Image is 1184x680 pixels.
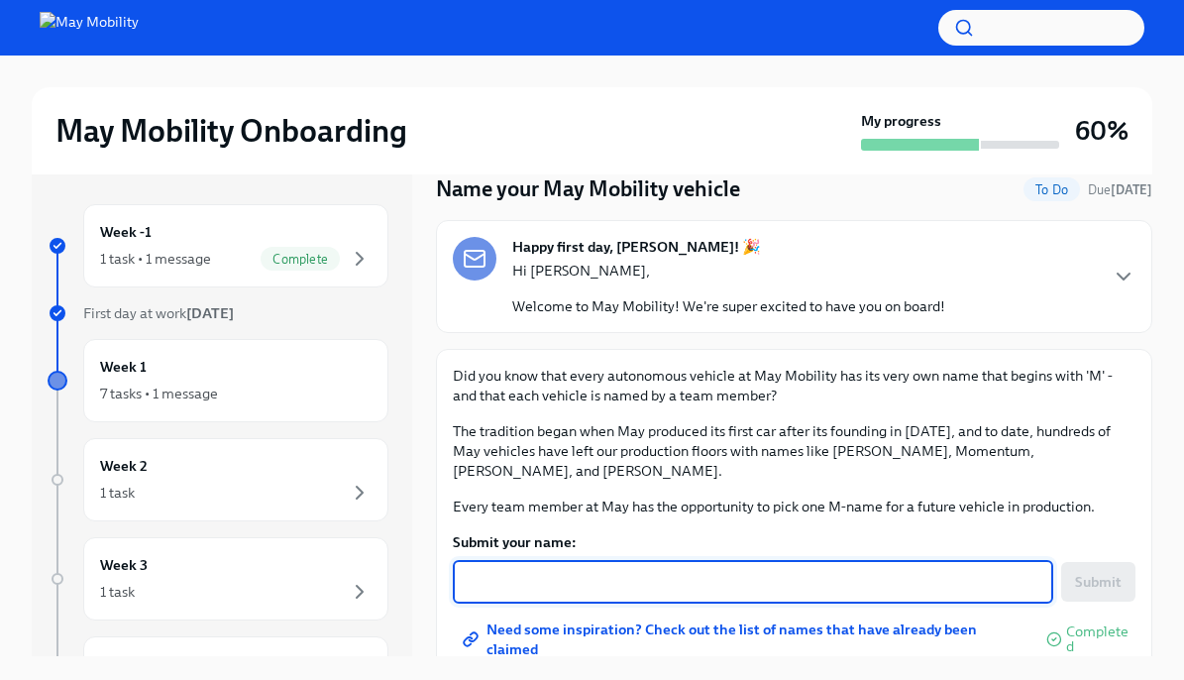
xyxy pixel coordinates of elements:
[100,455,148,477] h6: Week 2
[1088,182,1152,197] span: Due
[48,438,388,521] a: Week 21 task
[453,366,1135,405] p: Did you know that every autonomous vehicle at May Mobility has its very own name that begins with...
[512,237,761,257] strong: Happy first day, [PERSON_NAME]! 🎉
[261,252,340,267] span: Complete
[100,554,148,576] h6: Week 3
[453,532,1135,552] label: Submit your name:
[100,356,147,378] h6: Week 1
[100,384,218,403] div: 7 tasks • 1 message
[453,421,1135,481] p: The tradition began when May produced its first car after its founding in [DATE], and to date, hu...
[48,537,388,621] a: Week 31 task
[861,111,941,131] strong: My progress
[100,582,135,602] div: 1 task
[512,261,945,281] p: Hi [PERSON_NAME],
[100,249,211,269] div: 1 task • 1 message
[48,303,388,323] a: First day at work[DATE]
[1088,180,1152,199] span: September 21st, 2025 09:00
[186,304,234,322] strong: [DATE]
[100,653,149,675] h6: Week 4
[453,620,1038,659] a: Need some inspiration? Check out the list of names that have already been claimed
[512,296,945,316] p: Welcome to May Mobility! We're super excited to have you on board!
[48,204,388,287] a: Week -11 task • 1 messageComplete
[1075,113,1129,149] h3: 60%
[1066,624,1135,654] span: Completed
[48,339,388,422] a: Week 17 tasks • 1 message
[1111,182,1152,197] strong: [DATE]
[436,174,740,204] h4: Name your May Mobility vehicle
[100,221,152,243] h6: Week -1
[55,111,407,151] h2: May Mobility Onboarding
[40,12,139,44] img: May Mobility
[453,497,1135,516] p: Every team member at May has the opportunity to pick one M-name for a future vehicle in production.
[467,629,1024,649] span: Need some inspiration? Check out the list of names that have already been claimed
[100,483,135,503] div: 1 task
[1023,182,1080,197] span: To Do
[83,304,234,322] span: First day at work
